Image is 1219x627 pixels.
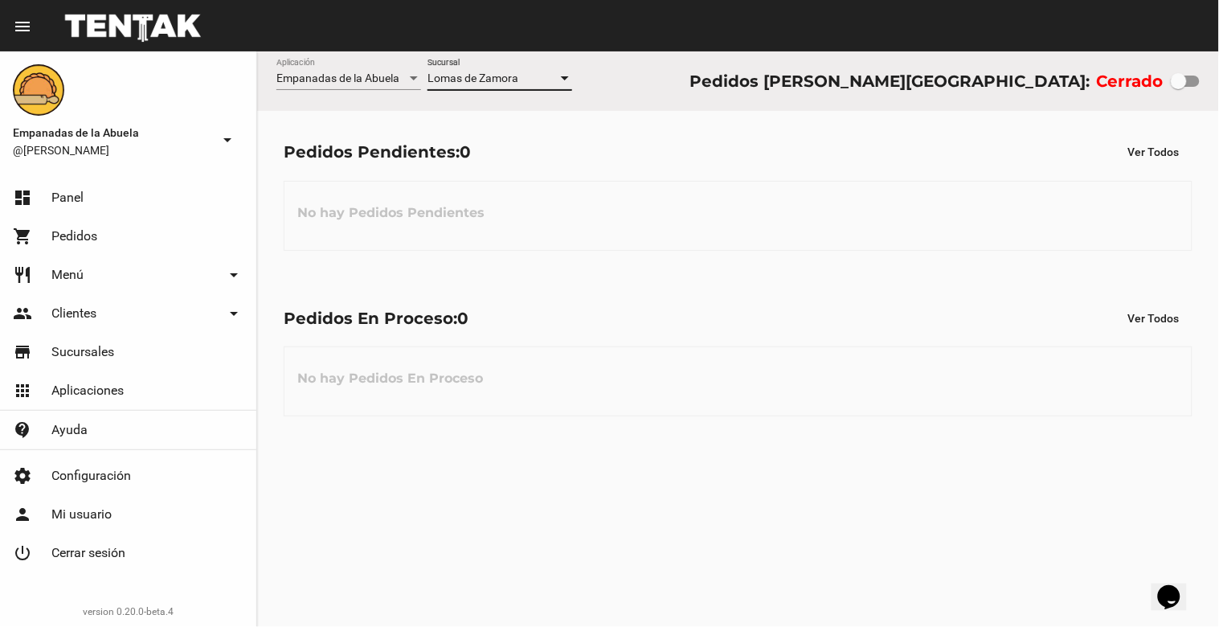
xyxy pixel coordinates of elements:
button: Ver Todos [1115,304,1192,333]
mat-icon: contact_support [13,420,32,440]
span: Mi usuario [51,506,112,522]
span: Aplicaciones [51,383,124,399]
span: Ayuda [51,422,88,438]
mat-icon: arrow_drop_down [224,265,243,285]
h3: No hay Pedidos Pendientes [284,189,497,237]
span: Ver Todos [1128,312,1180,325]
span: Cerrar sesión [51,545,125,561]
span: Clientes [51,305,96,322]
div: version 0.20.0-beta.4 [13,604,243,620]
mat-icon: apps [13,381,32,400]
mat-icon: person [13,505,32,524]
mat-icon: power_settings_new [13,543,32,563]
mat-icon: arrow_drop_down [218,130,237,150]
span: Lomas de Zamora [427,72,518,84]
span: Empanadas de la Abuela [13,123,211,142]
span: Sucursales [51,344,114,360]
span: Ver Todos [1128,145,1180,158]
h3: No hay Pedidos En Proceso [284,354,496,403]
mat-icon: menu [13,17,32,36]
span: Empanadas de la Abuela [276,72,399,84]
span: @[PERSON_NAME] [13,142,211,158]
span: Configuración [51,468,131,484]
label: Cerrado [1097,68,1164,94]
div: Pedidos Pendientes: [284,139,471,165]
img: f0136945-ed32-4f7c-91e3-a375bc4bb2c5.png [13,64,64,116]
mat-icon: store [13,342,32,362]
div: Pedidos En Proceso: [284,305,468,331]
span: 0 [460,142,471,162]
span: Panel [51,190,84,206]
div: Pedidos [PERSON_NAME][GEOGRAPHIC_DATA]: [689,68,1090,94]
span: Pedidos [51,228,97,244]
mat-icon: arrow_drop_down [224,304,243,323]
span: 0 [457,309,468,328]
button: Ver Todos [1115,137,1192,166]
mat-icon: settings [13,466,32,486]
iframe: chat widget [1152,563,1203,611]
mat-icon: people [13,304,32,323]
mat-icon: restaurant [13,265,32,285]
mat-icon: shopping_cart [13,227,32,246]
span: Menú [51,267,84,283]
mat-icon: dashboard [13,188,32,207]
